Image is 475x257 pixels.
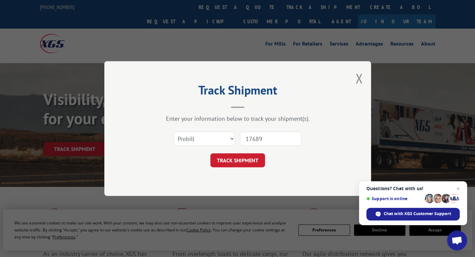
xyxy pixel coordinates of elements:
h2: Track Shipment [138,85,338,98]
span: Support is online [366,196,422,201]
input: Number(s) [240,132,301,146]
button: Close modal [355,69,363,87]
span: Close chat [454,185,462,193]
div: Open chat [447,230,467,250]
span: Questions? Chat with us! [366,186,460,191]
button: TRACK SHIPMENT [210,153,265,167]
div: Chat with XGS Customer Support [366,208,460,220]
div: Enter your information below to track your shipment(s). [138,115,338,122]
span: Chat with XGS Customer Support [384,211,451,217]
